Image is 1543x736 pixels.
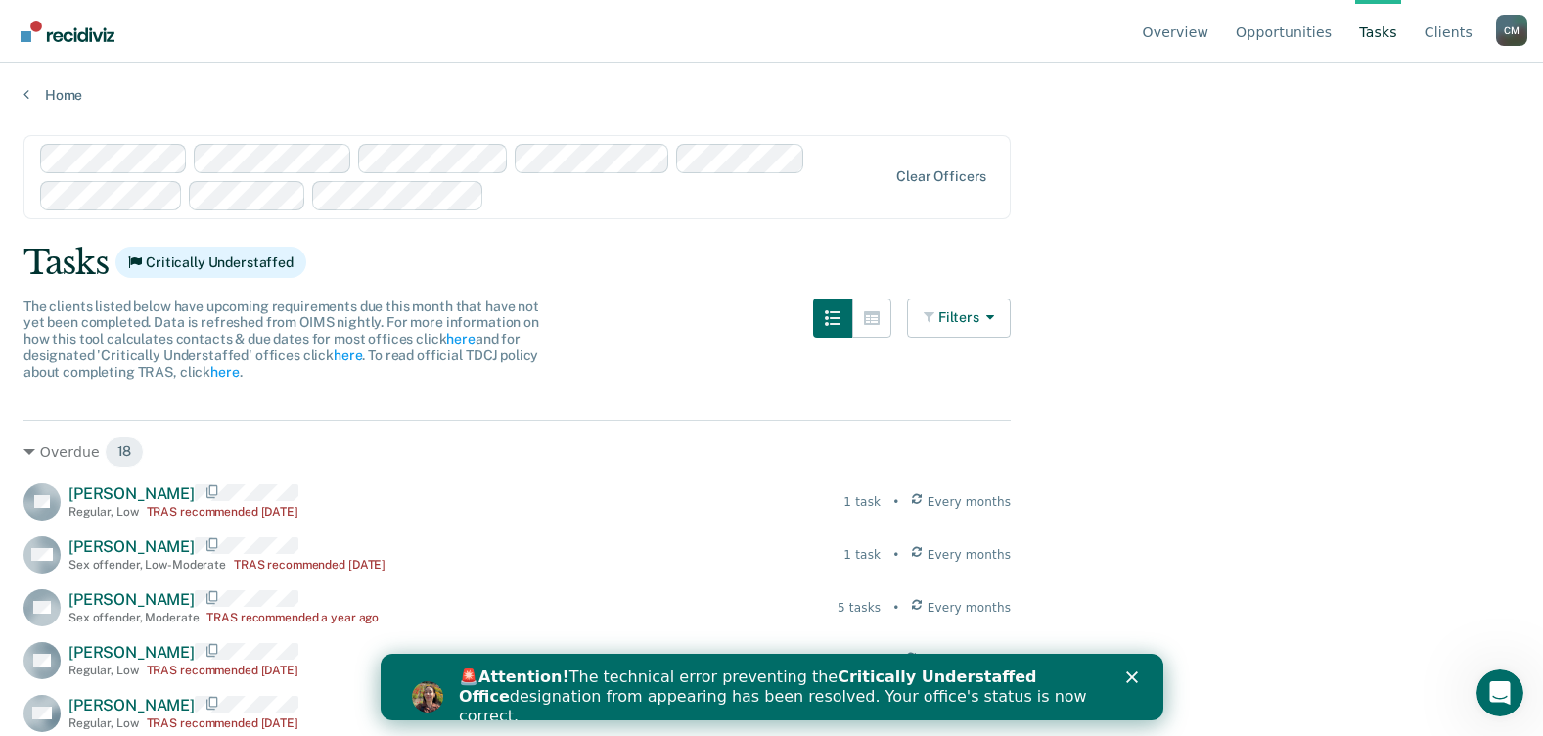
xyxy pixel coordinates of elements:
b: Attention! [98,14,189,32]
div: Close [746,18,765,29]
div: 1 task [843,493,881,511]
a: Home [23,86,1520,104]
div: TRAS recommended [DATE] [147,664,298,677]
b: Critically Understaffed Office [78,14,657,52]
div: TRAS recommended [DATE] [234,558,386,572]
a: here [210,364,239,380]
span: Every months [928,599,1012,617]
iframe: Intercom live chat banner [381,654,1163,720]
div: 3 tasks [832,652,875,669]
span: The clients listed below have upcoming requirements due this month that have not yet been complet... [23,299,539,380]
div: • [887,652,894,669]
img: Recidiviz [21,21,114,42]
span: Every months [928,546,1012,564]
div: 🚨 The technical error preventing the designation from appearing has been resolved. Your office's ... [78,14,720,72]
div: 1 task [843,546,881,564]
div: Regular , Low [68,664,139,677]
div: TRAS recommended [DATE] [147,716,298,730]
a: here [334,347,362,363]
div: Overdue 18 [23,437,1011,468]
span: [PERSON_NAME] [68,537,195,556]
span: 18 [105,437,145,468]
div: Tasks [23,243,1520,283]
div: Sex offender , Moderate [68,611,199,624]
div: Regular , Low [68,716,139,730]
div: Regular , Low [68,505,139,519]
span: [PERSON_NAME] [68,643,195,662]
span: [PERSON_NAME] [68,484,195,503]
div: • [892,493,899,511]
span: Every 1 month [922,652,1011,669]
div: TRAS recommended a year ago [206,611,379,624]
span: Critically Understaffed [115,247,306,278]
button: Filters [907,299,1011,338]
button: Profile dropdown button [1496,15,1527,46]
div: Clear officers [896,168,986,185]
div: C M [1496,15,1527,46]
div: • [892,546,899,564]
iframe: Intercom live chat [1476,669,1523,716]
div: • [892,599,899,617]
a: here [446,331,475,346]
div: Sex offender , Low-Moderate [68,558,226,572]
span: [PERSON_NAME] [68,590,195,609]
span: Every months [928,493,1012,511]
div: 5 tasks [838,599,881,617]
span: [PERSON_NAME] [68,696,195,714]
div: TRAS recommended [DATE] [147,505,298,519]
